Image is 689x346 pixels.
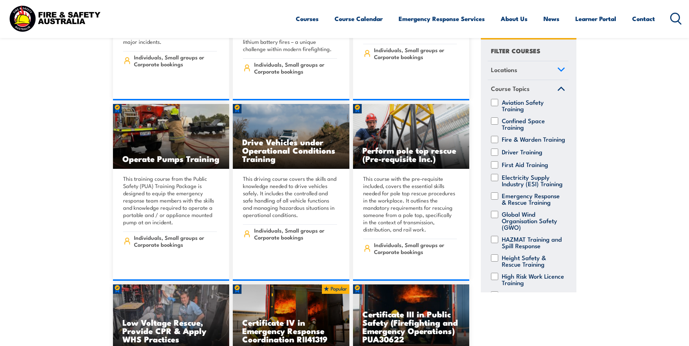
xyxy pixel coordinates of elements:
label: Electricity Supply Industry (ESI) Training [502,174,565,187]
span: Course Topics [491,84,530,94]
a: News [543,9,559,28]
a: Contact [632,9,655,28]
span: Individuals, Small groups or Corporate bookings [374,46,457,60]
span: Individuals, Small groups or Corporate bookings [254,227,337,241]
h3: Drive Vehicles under Operational Conditions Training [242,138,340,163]
span: Locations [491,65,517,75]
p: This driving course covers the skills and knowledge needed to drive vehicles safely. It includes ... [243,175,337,218]
a: Courses [296,9,319,28]
label: Driver Training [502,149,542,156]
label: HAZMAT Training and Spill Response [502,236,565,249]
h3: Low Voltage Rescue, Provide CPR & Apply WHS Practices [122,318,220,343]
a: Course Topics [488,80,568,99]
a: Emergency Response Services [399,9,485,28]
img: Perform pole top rescue (Pre-requisite Inc.) [353,104,470,169]
label: Confined Space Training [502,117,565,130]
label: Emergency Response & Rescue Training [502,192,565,205]
label: First Aid Training [502,161,548,168]
label: High Risk Work Licence Training [502,273,565,286]
span: Individuals, Small groups or Corporate bookings [134,234,217,248]
a: Operate Pumps Training [113,104,230,169]
span: Individuals, Small groups or Corporate bookings [254,61,337,75]
img: Drive Vehicles under Operational Conditions TRAINING [233,104,349,169]
label: Forklift Training & EWP Courses [502,291,565,304]
h3: Certificate IV in Emergency Response Coordination RII41319 [242,318,340,343]
span: Individuals, Small groups or Corporate bookings [374,241,457,255]
p: This course with the pre-requisite included, covers the essential skills needed for pole top resc... [363,175,457,233]
label: Aviation Safety Training [502,99,565,112]
p: This training course from the Public Safety (PUA) Training Package is designed to equip the emerg... [123,175,217,226]
a: Drive Vehicles under Operational Conditions Training [233,104,349,169]
a: About Us [501,9,528,28]
label: Fire & Warden Training [502,136,565,143]
h3: Certificate III in Public Safety (Firefighting and Emergency Operations) PUA30622 [362,310,460,343]
span: Individuals, Small groups or Corporate bookings [134,54,217,67]
h3: Operate Pumps Training [122,154,220,163]
a: Learner Portal [575,9,616,28]
label: Height Safety & Rescue Training [502,254,565,267]
h4: FILTER COURSES [491,46,540,55]
a: Locations [488,61,568,80]
img: Operate Pumps TRAINING [113,104,230,169]
h3: Perform pole top rescue (Pre-requisite Inc.) [362,146,460,163]
a: Course Calendar [335,9,383,28]
label: Global Wind Organisation Safety (GWO) [502,211,565,230]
